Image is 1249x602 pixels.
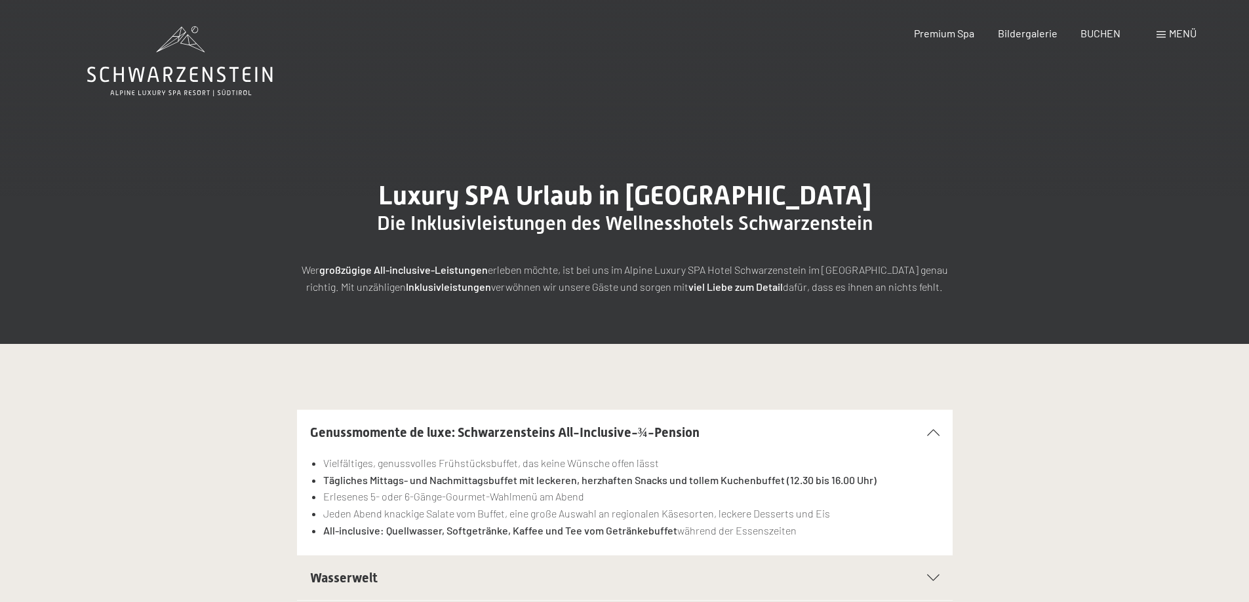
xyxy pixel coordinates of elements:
strong: großzügige All-inclusive-Leistungen [319,263,488,276]
li: Jeden Abend knackige Salate vom Buffet, eine große Auswahl an regionalen Käsesorten, leckere Dess... [323,505,939,522]
strong: Tägliches Mittags- und Nachmittagsbuffet mit leckeren, herzhaften Snacks und tollem Kuchenbuffet ... [323,474,877,486]
p: Wer erleben möchte, ist bei uns im Alpine Luxury SPA Hotel Schwarzenstein im [GEOGRAPHIC_DATA] ge... [297,261,953,295]
a: BUCHEN [1080,27,1120,39]
span: Genussmomente de luxe: Schwarzensteins All-Inclusive-¾-Pension [310,424,700,440]
li: Erlesenes 5- oder 6-Gänge-Gourmet-Wahlmenü am Abend [323,488,939,505]
span: Menü [1169,27,1197,39]
span: Luxury SPA Urlaub in [GEOGRAPHIC_DATA] [378,180,871,211]
li: während der Essenszeiten [323,522,939,539]
a: Premium Spa [914,27,974,39]
a: Bildergalerie [998,27,1058,39]
strong: All-inclusive: Quellwasser, Softgetränke, Kaffee und Tee vom Getränkebuffet [323,524,677,536]
strong: Inklusivleistungen [406,280,491,293]
strong: viel Liebe zum Detail [688,280,783,293]
span: Wasserwelt [310,570,378,586]
li: Vielfältiges, genussvolles Frühstücksbuffet, das keine Wünsche offen lässt [323,455,939,472]
span: Die Inklusivleistungen des Wellnesshotels Schwarzenstein [377,212,873,235]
